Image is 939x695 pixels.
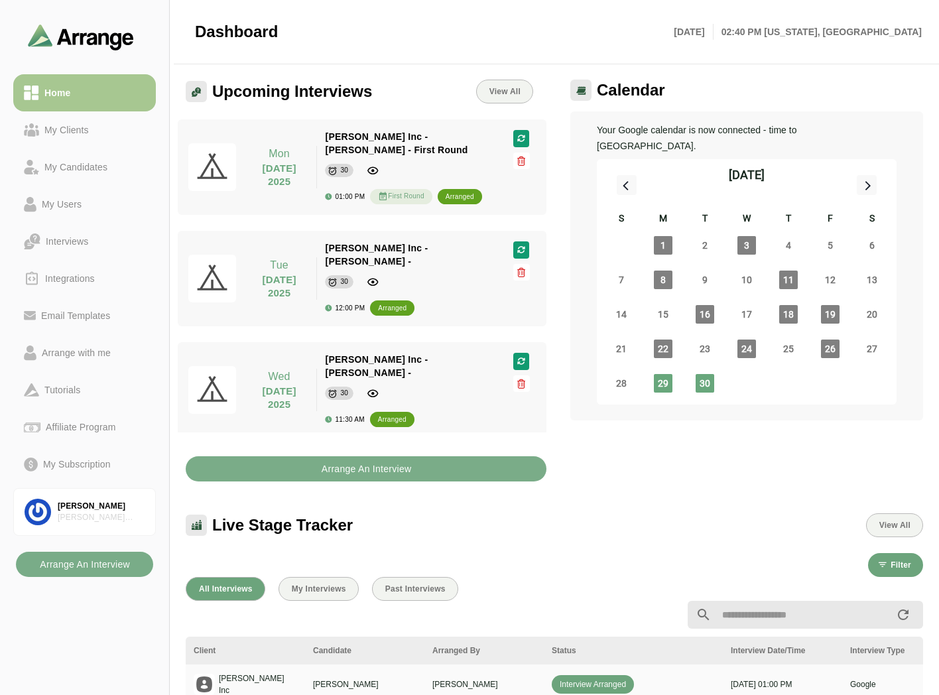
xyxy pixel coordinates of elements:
div: Affiliate Program [40,419,121,435]
p: Wed [250,369,309,385]
span: Tuesday, September 2, 2025 [696,236,714,255]
span: Tuesday, September 9, 2025 [696,271,714,289]
span: Thursday, September 4, 2025 [779,236,798,255]
span: Friday, September 5, 2025 [821,236,840,255]
button: Filter [868,553,923,577]
span: Dashboard [195,22,278,42]
button: My Interviews [279,577,359,601]
p: [DATE] 2025 [250,273,309,300]
div: S [601,211,643,228]
span: Tuesday, September 16, 2025 [696,305,714,324]
p: 02:40 PM [US_STATE], [GEOGRAPHIC_DATA] [714,24,922,40]
a: Affiliate Program [13,409,156,446]
p: [DATE] [674,24,713,40]
div: First Round [370,189,432,204]
span: Sunday, September 7, 2025 [612,271,631,289]
div: My Users [36,196,87,212]
div: 30 [340,387,348,400]
a: My Candidates [13,149,156,186]
div: Tutorials [39,382,86,398]
span: Saturday, September 27, 2025 [863,340,881,358]
span: Saturday, September 6, 2025 [863,236,881,255]
span: Filter [890,560,911,570]
div: My Candidates [39,159,113,175]
span: Wednesday, September 10, 2025 [737,271,756,289]
div: 11:30 AM [325,416,364,423]
p: [PERSON_NAME] [313,678,416,690]
span: Saturday, September 20, 2025 [863,305,881,324]
i: appended action [895,607,911,623]
b: Arrange An Interview [321,456,412,481]
span: Thursday, September 11, 2025 [779,271,798,289]
span: Tuesday, September 30, 2025 [696,374,714,393]
button: View All [866,513,923,537]
a: Integrations [13,260,156,297]
span: Sunday, September 21, 2025 [612,340,631,358]
a: My Subscription [13,446,156,483]
span: Upcoming Interviews [212,82,372,101]
span: Thursday, September 25, 2025 [779,340,798,358]
span: Friday, September 19, 2025 [821,305,840,324]
a: View All [476,80,533,103]
span: Sunday, September 28, 2025 [612,374,631,393]
button: All Interviews [186,577,265,601]
span: Wednesday, September 3, 2025 [737,236,756,255]
div: T [684,211,726,228]
a: Arrange with me [13,334,156,371]
div: F [809,211,851,228]
img: arrangeai-name-small-logo.4d2b8aee.svg [28,24,134,50]
div: My Clients [39,122,94,138]
span: Friday, September 12, 2025 [821,271,840,289]
a: Interviews [13,223,156,260]
button: Past Interviews [372,577,458,601]
p: Tue [250,257,309,273]
div: Integrations [40,271,100,286]
span: Monday, September 29, 2025 [654,374,672,393]
p: Your Google calendar is now connected - time to [GEOGRAPHIC_DATA]. [597,122,897,154]
span: Tuesday, September 23, 2025 [696,340,714,358]
div: My Subscription [38,456,116,472]
a: Tutorials [13,371,156,409]
div: [PERSON_NAME] Associates [58,512,145,523]
div: Home [39,85,76,101]
a: Email Templates [13,297,156,334]
div: Client [194,645,297,657]
span: Monday, September 22, 2025 [654,340,672,358]
p: [DATE] 2025 [250,385,309,411]
div: 12:00 PM [325,304,365,312]
span: Wednesday, September 17, 2025 [737,305,756,324]
p: Mon [250,146,309,162]
span: View All [879,521,910,530]
button: Arrange An Interview [16,552,153,577]
div: 30 [340,275,348,288]
span: Saturday, September 13, 2025 [863,271,881,289]
div: Email Templates [36,308,115,324]
div: arranged [446,190,474,204]
b: Arrange An Interview [39,552,130,577]
div: arranged [378,302,407,315]
span: My Interviews [291,584,346,594]
a: [PERSON_NAME][PERSON_NAME] Associates [13,488,156,536]
span: Calendar [597,80,665,100]
div: Interview Date/Time [731,645,834,657]
span: Live Stage Tracker [212,515,353,535]
div: S [851,211,893,228]
span: Friday, September 26, 2025 [821,340,840,358]
div: Arrange with me [36,345,116,361]
a: My Users [13,186,156,223]
div: 30 [340,164,348,177]
img: pwa-512x512.png [188,255,236,302]
img: pwa-512x512.png [188,143,236,191]
div: [DATE] [729,166,765,184]
div: W [726,211,768,228]
div: Interviews [40,233,94,249]
img: pwa-512x512.png [188,366,236,414]
div: 01:00 PM [325,193,365,200]
div: arranged [378,413,407,426]
a: Home [13,74,156,111]
span: [PERSON_NAME] Inc - [PERSON_NAME] - [325,354,428,378]
div: [PERSON_NAME] [58,501,145,512]
span: All Interviews [198,584,253,594]
span: Thursday, September 18, 2025 [779,305,798,324]
span: View All [489,87,521,96]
